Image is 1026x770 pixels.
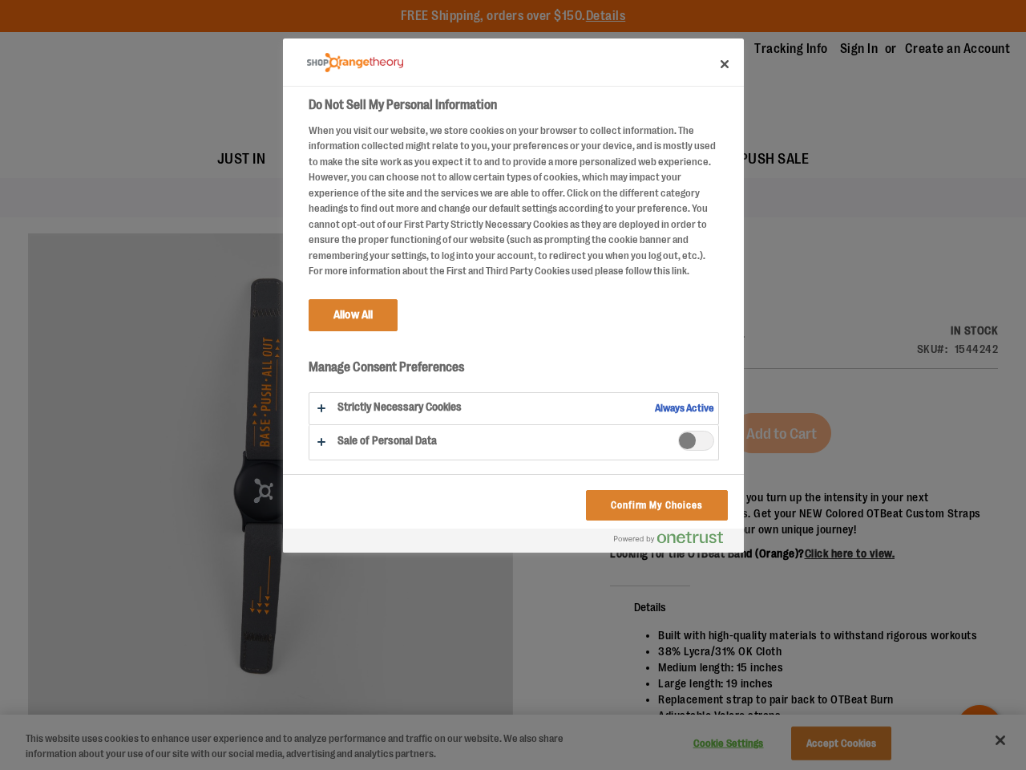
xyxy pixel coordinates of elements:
div: Company Logo [307,47,403,79]
div: Preference center [283,38,744,553]
div: Do Not Sell My Personal Information [283,38,744,553]
button: Confirm My Choices [585,490,727,521]
span: Sale of Personal Data [678,431,714,451]
h2: Do Not Sell My Personal Information [309,95,719,115]
img: Powered by OneTrust Opens in a new Tab [614,531,723,544]
h3: Manage Consent Preferences [309,359,719,384]
a: Powered by OneTrust Opens in a new Tab [614,531,736,551]
button: Allow All [309,299,398,331]
div: When you visit our website, we store cookies on your browser to collect information. The informat... [309,123,719,279]
button: Close [707,47,742,82]
img: Company Logo [307,53,403,73]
